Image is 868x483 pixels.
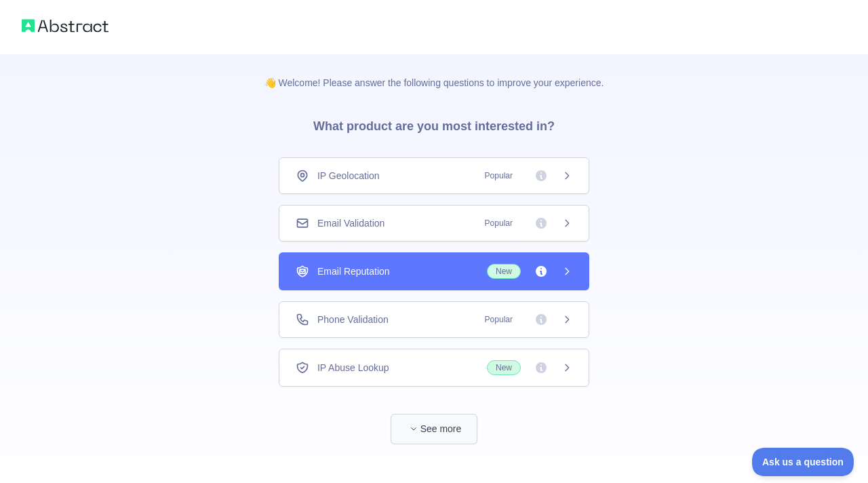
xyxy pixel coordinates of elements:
span: New [487,360,521,375]
span: IP Abuse Lookup [317,361,389,374]
button: See more [391,414,477,444]
iframe: Toggle Customer Support [752,448,854,476]
span: New [487,264,521,279]
img: Abstract logo [22,16,108,35]
span: Phone Validation [317,313,389,326]
span: IP Geolocation [317,169,380,182]
span: Email Validation [317,216,384,230]
span: Popular [477,169,521,182]
p: 👋 Welcome! Please answer the following questions to improve your experience. [243,54,626,90]
span: Popular [477,313,521,326]
h3: What product are you most interested in? [292,90,576,157]
span: Popular [477,216,521,230]
span: Email Reputation [317,265,390,278]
